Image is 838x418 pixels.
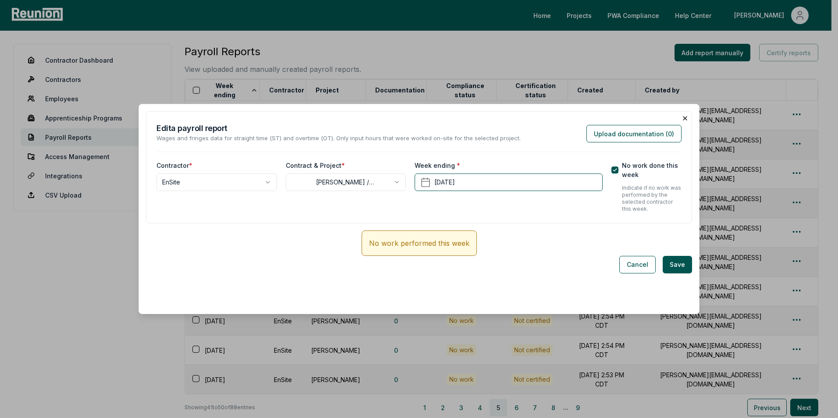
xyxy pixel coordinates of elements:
[622,161,682,179] label: No work done this week
[156,122,521,134] h2: Edit a payroll report
[362,230,477,256] div: No work performed this week
[156,134,521,143] p: Wages and fringes data for straight time (ST) and overtime (OT). Only input hours that were worke...
[415,174,602,191] button: [DATE]
[586,125,682,142] button: Upload documentation (0)
[156,161,192,170] label: Contractor
[663,256,692,273] button: Save
[415,161,460,170] label: Week ending
[286,161,345,170] label: Contract & Project
[622,184,682,213] p: Indicate if no work was performed by the selected contractor this week.
[619,256,656,273] button: Cancel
